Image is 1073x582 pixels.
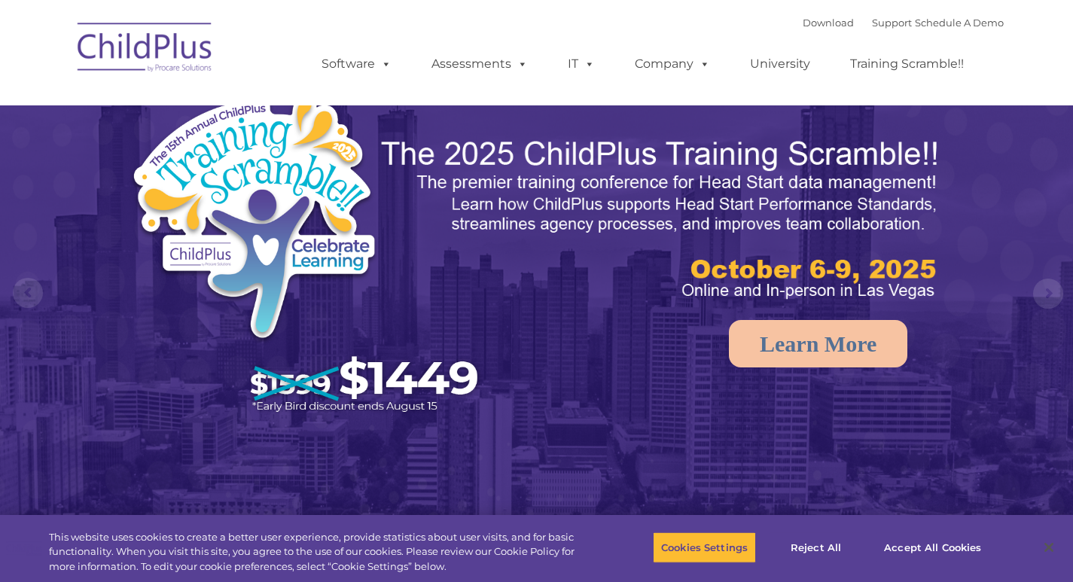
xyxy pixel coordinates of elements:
a: Learn More [729,320,907,367]
a: Software [306,49,407,79]
a: Assessments [416,49,543,79]
a: Company [620,49,725,79]
a: Training Scramble!! [835,49,979,79]
span: Phone number [209,161,273,172]
button: Cookies Settings [653,532,756,563]
button: Accept All Cookies [876,532,989,563]
a: University [735,49,825,79]
button: Close [1032,531,1065,564]
a: Schedule A Demo [915,17,1004,29]
div: This website uses cookies to create a better user experience, provide statistics about user visit... [49,530,590,574]
img: ChildPlus by Procare Solutions [70,12,221,87]
a: IT [553,49,610,79]
span: Last name [209,99,255,111]
a: Download [803,17,854,29]
a: Support [872,17,912,29]
font: | [803,17,1004,29]
button: Reject All [769,532,863,563]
